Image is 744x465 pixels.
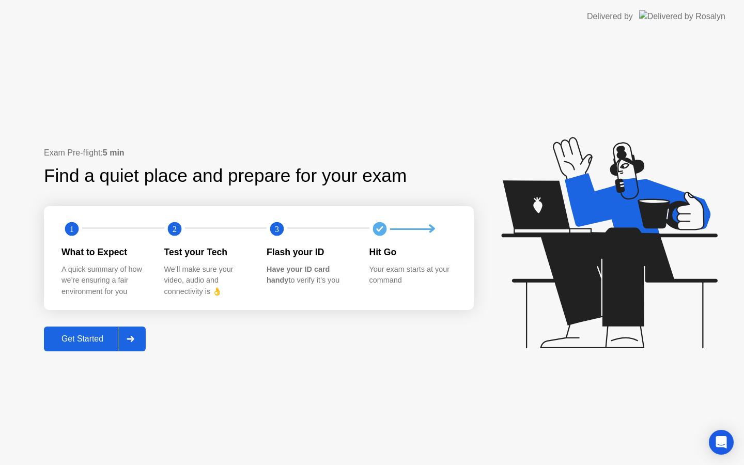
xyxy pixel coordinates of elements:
[44,327,146,351] button: Get Started
[44,162,408,190] div: Find a quiet place and prepare for your exam
[267,265,330,285] b: Have your ID card handy
[103,148,125,157] b: 5 min
[369,264,456,286] div: Your exam starts at your command
[267,264,353,286] div: to verify it’s you
[164,245,251,259] div: Test your Tech
[61,245,148,259] div: What to Expect
[267,245,353,259] div: Flash your ID
[172,224,176,234] text: 2
[44,147,474,159] div: Exam Pre-flight:
[164,264,251,298] div: We’ll make sure your video, audio and connectivity is 👌
[275,224,279,234] text: 3
[369,245,456,259] div: Hit Go
[47,334,118,344] div: Get Started
[70,224,74,234] text: 1
[639,10,725,22] img: Delivered by Rosalyn
[587,10,633,23] div: Delivered by
[709,430,734,455] div: Open Intercom Messenger
[61,264,148,298] div: A quick summary of how we’re ensuring a fair environment for you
